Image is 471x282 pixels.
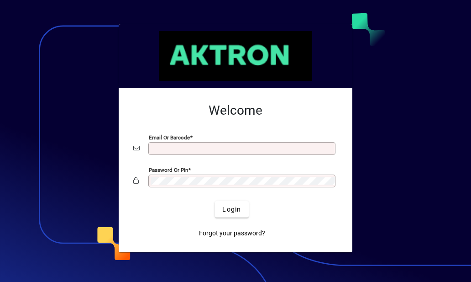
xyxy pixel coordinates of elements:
a: Forgot your password? [195,225,269,241]
mat-label: Password or Pin [149,167,188,173]
span: Forgot your password? [199,229,265,238]
h2: Welcome [133,103,338,118]
span: Login [222,205,241,214]
mat-label: Email or Barcode [149,134,190,141]
button: Login [215,201,248,218]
